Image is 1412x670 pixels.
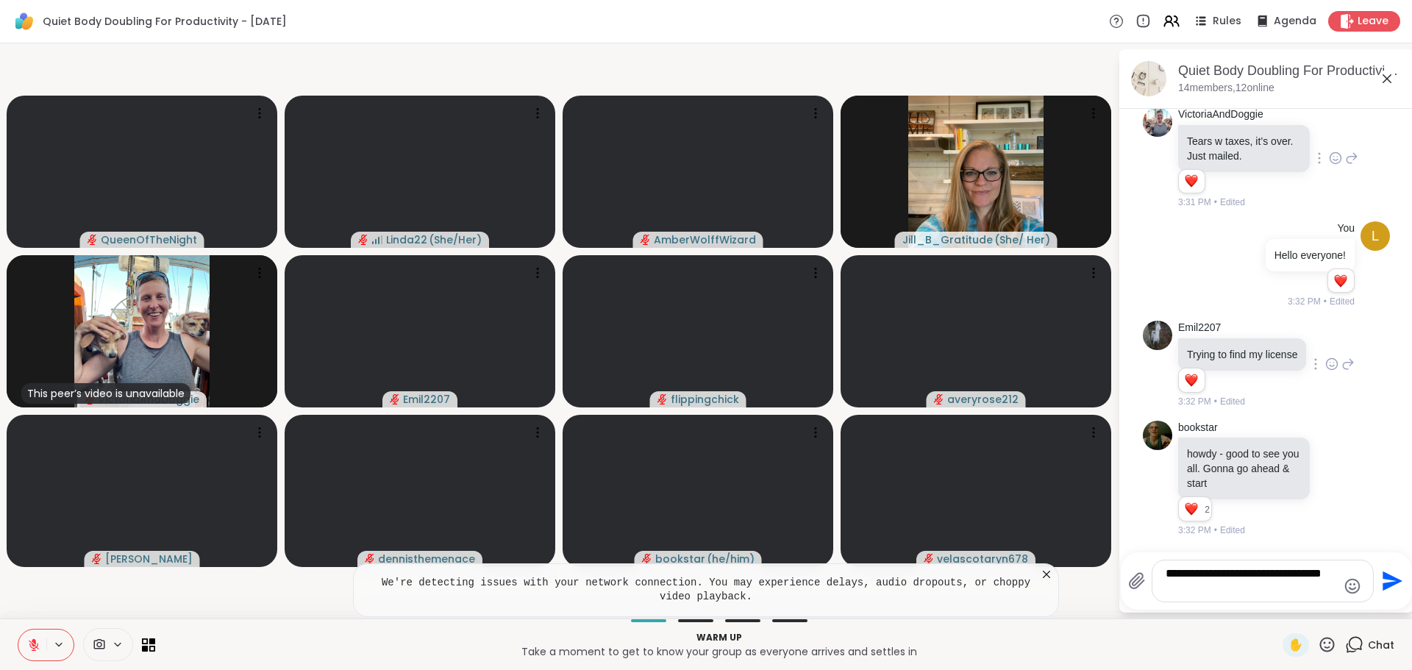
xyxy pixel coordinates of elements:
[924,554,934,564] span: audio-muted
[390,394,400,405] span: audio-muted
[1344,577,1361,595] button: Emoji picker
[655,552,705,566] span: bookstar
[365,554,375,564] span: audio-muted
[1178,321,1221,335] a: Emil2207
[1274,14,1316,29] span: Agenda
[1178,62,1402,80] div: Quiet Body Doubling For Productivity - [DATE]
[1214,524,1217,537] span: •
[1131,61,1166,96] img: Quiet Body Doubling For Productivity - Tuesday, Oct 14
[908,96,1044,248] img: Jill_B_Gratitude
[403,392,450,407] span: Emil2207
[1179,368,1205,392] div: Reaction list
[1178,107,1263,122] a: VictoriaAndDoggie
[1358,14,1388,29] span: Leave
[429,232,482,247] span: ( She/Her )
[1183,374,1199,386] button: Reactions: love
[12,9,37,34] img: ShareWell Logomark
[1187,134,1301,163] p: Tears w taxes, it’s over. Just mailed.
[657,394,668,405] span: audio-muted
[1288,295,1321,308] span: 3:32 PM
[1178,196,1211,209] span: 3:31 PM
[92,554,102,564] span: audio-muted
[1330,295,1355,308] span: Edited
[164,644,1274,659] p: Take a moment to get to know your group as everyone arrives and settles in
[1288,636,1303,654] span: ✋
[1166,566,1337,596] textarea: Type your message
[1220,395,1245,408] span: Edited
[671,392,739,407] span: flippingchick
[1333,275,1348,287] button: Reactions: love
[1205,503,1211,516] span: 2
[1143,107,1172,137] img: https://sharewell-space-live.sfo3.digitaloceanspaces.com/user-generated/cca46633-8413-4581-a5b3-c...
[642,554,652,564] span: audio-muted
[1183,503,1199,515] button: Reactions: love
[1324,295,1327,308] span: •
[641,235,651,245] span: audio-muted
[1178,524,1211,537] span: 3:32 PM
[1187,347,1297,362] p: Trying to find my license
[1374,565,1407,598] button: Send
[1178,395,1211,408] span: 3:32 PM
[902,232,993,247] span: Jill_B_Gratitude
[88,235,98,245] span: audio-muted
[1187,446,1301,491] p: howdy - good to see you all. Gonna go ahead & start
[1214,196,1217,209] span: •
[1179,497,1205,521] div: Reaction list
[1220,196,1245,209] span: Edited
[1372,227,1379,246] span: L
[43,14,287,29] span: Quiet Body Doubling For Productivity - [DATE]
[937,552,1028,566] span: velascotaryn678
[386,232,427,247] span: Linda22
[1220,524,1245,537] span: Edited
[654,232,756,247] span: AmberWolffWizard
[74,255,210,407] img: VictoriaAndDoggie
[1143,321,1172,350] img: https://sharewell-space-live.sfo3.digitaloceanspaces.com/user-generated/533e235e-f4e9-42f3-ab5a-1...
[994,232,1050,247] span: ( She/ Her )
[1183,176,1199,188] button: Reactions: love
[1337,221,1355,236] h4: You
[378,552,475,566] span: dennisthemenace
[934,394,944,405] span: audio-muted
[21,383,190,404] div: This peer’s video is unavailable
[105,552,193,566] span: [PERSON_NAME]
[1179,170,1205,193] div: Reaction list
[947,392,1019,407] span: averyrose212
[371,576,1041,605] pre: We're detecting issues with your network connection. You may experience delays, audio dropouts, o...
[1214,395,1217,408] span: •
[164,631,1274,644] p: Warm up
[358,235,368,245] span: audio-muted
[1328,269,1354,293] div: Reaction list
[1213,14,1241,29] span: Rules
[1368,638,1394,652] span: Chat
[1143,421,1172,450] img: https://sharewell-space-live.sfo3.digitaloceanspaces.com/user-generated/535310fa-e9f2-4698-8a7d-4...
[707,552,755,566] span: ( he/him )
[101,232,197,247] span: QueenOfTheNight
[1178,81,1274,96] p: 14 members, 12 online
[1178,421,1218,435] a: bookstar
[1274,248,1346,263] p: Hello everyone!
